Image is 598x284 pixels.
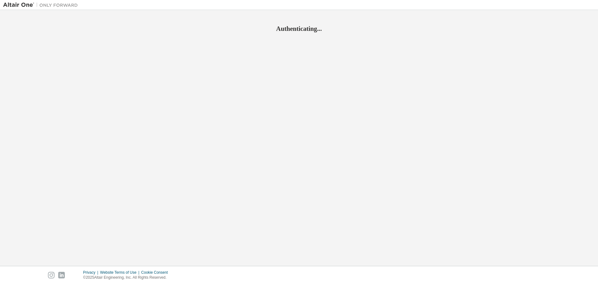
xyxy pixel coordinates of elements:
div: Website Terms of Use [100,270,141,275]
h2: Authenticating... [3,25,595,33]
p: © 2025 Altair Engineering, Inc. All Rights Reserved. [83,275,172,280]
div: Cookie Consent [141,270,171,275]
img: Altair One [3,2,81,8]
div: Privacy [83,270,100,275]
img: linkedin.svg [58,272,65,278]
img: instagram.svg [48,272,55,278]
